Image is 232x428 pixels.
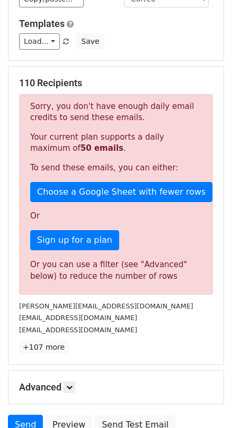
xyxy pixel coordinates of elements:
small: [EMAIL_ADDRESS][DOMAIN_NAME] [19,326,137,334]
a: Templates [19,18,65,29]
a: +107 more [19,341,68,354]
a: Load... [19,33,60,50]
a: Sign up for a plan [30,230,119,250]
iframe: Chat Widget [179,377,232,428]
div: Widget de chat [179,377,232,428]
p: Sorry, you don't have enough daily email credits to send these emails. [30,101,202,123]
small: [PERSON_NAME][EMAIL_ADDRESS][DOMAIN_NAME] [19,302,193,310]
h5: 110 Recipients [19,77,213,89]
p: Your current plan supports a daily maximum of . [30,132,202,154]
button: Save [76,33,104,50]
div: Or you can use a filter (see "Advanced" below) to reduce the number of rows [30,259,202,283]
a: Choose a Google Sheet with fewer rows [30,182,212,202]
p: Or [30,211,202,222]
h5: Advanced [19,381,213,393]
strong: 50 emails [81,143,123,153]
p: To send these emails, you can either: [30,162,202,174]
small: [EMAIL_ADDRESS][DOMAIN_NAME] [19,314,137,322]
